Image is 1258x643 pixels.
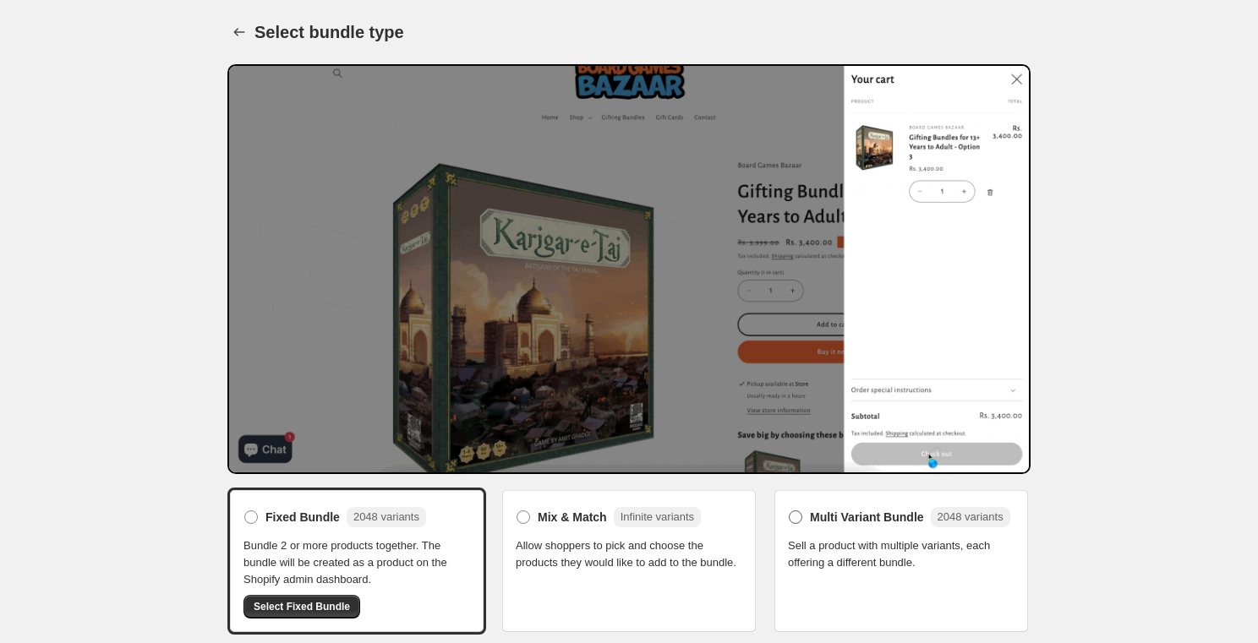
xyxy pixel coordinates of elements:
h1: Select bundle type [254,22,404,42]
span: Allow shoppers to pick and choose the products they would like to add to the bundle. [516,537,742,571]
span: Infinite variants [621,510,694,523]
span: 2048 variants [353,510,419,523]
button: Back [227,20,251,44]
span: Mix & Match [538,509,607,526]
button: Select Fixed Bundle [243,595,360,618]
span: Select Fixed Bundle [254,600,350,613]
span: Fixed Bundle [265,509,340,526]
span: Sell a product with multiple variants, each offering a different bundle. [788,537,1015,571]
span: Bundle 2 or more products together. The bundle will be created as a product on the Shopify admin ... [243,537,470,588]
img: Bundle Preview [227,64,1031,474]
span: 2048 variants [938,510,1004,523]
span: Multi Variant Bundle [810,509,924,526]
